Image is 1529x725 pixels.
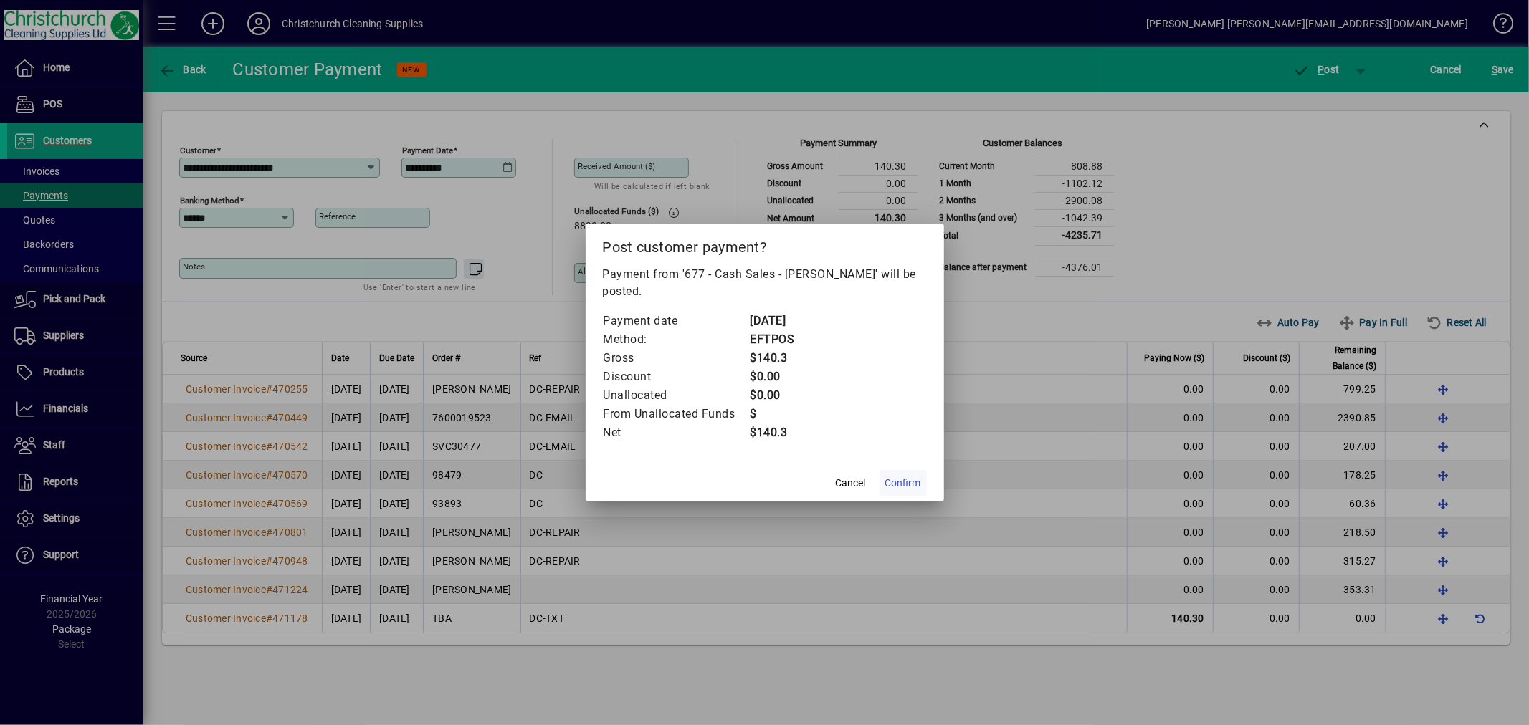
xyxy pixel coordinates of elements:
[885,476,921,491] span: Confirm
[586,224,944,265] h2: Post customer payment?
[603,368,750,386] td: Discount
[750,405,807,423] td: $
[603,423,750,442] td: Net
[603,405,750,423] td: From Unallocated Funds
[880,470,927,496] button: Confirm
[828,470,874,496] button: Cancel
[603,266,927,300] p: Payment from '677 - Cash Sales - [PERSON_NAME]' will be posted.
[836,476,866,491] span: Cancel
[750,330,807,349] td: EFTPOS
[750,368,807,386] td: $0.00
[603,386,750,405] td: Unallocated
[603,349,750,368] td: Gross
[603,312,750,330] td: Payment date
[750,349,807,368] td: $140.3
[750,312,807,330] td: [DATE]
[603,330,750,349] td: Method:
[750,386,807,405] td: $0.00
[750,423,807,442] td: $140.3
